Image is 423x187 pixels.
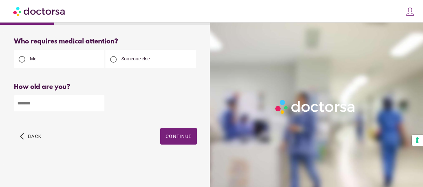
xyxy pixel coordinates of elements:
span: Me [30,56,36,61]
button: Continue [160,128,197,145]
span: Someone else [121,56,150,61]
div: How old are you? [14,83,197,91]
span: Continue [166,134,192,139]
img: Logo-Doctorsa-trans-White-partial-flat.png [273,97,357,116]
img: icons8-customer-100.png [405,7,415,16]
div: Who requires medical attention? [14,38,197,45]
span: Back [28,134,42,139]
button: Your consent preferences for tracking technologies [412,135,423,146]
button: arrow_back_ios Back [17,128,44,145]
img: Doctorsa.com [13,4,66,19]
